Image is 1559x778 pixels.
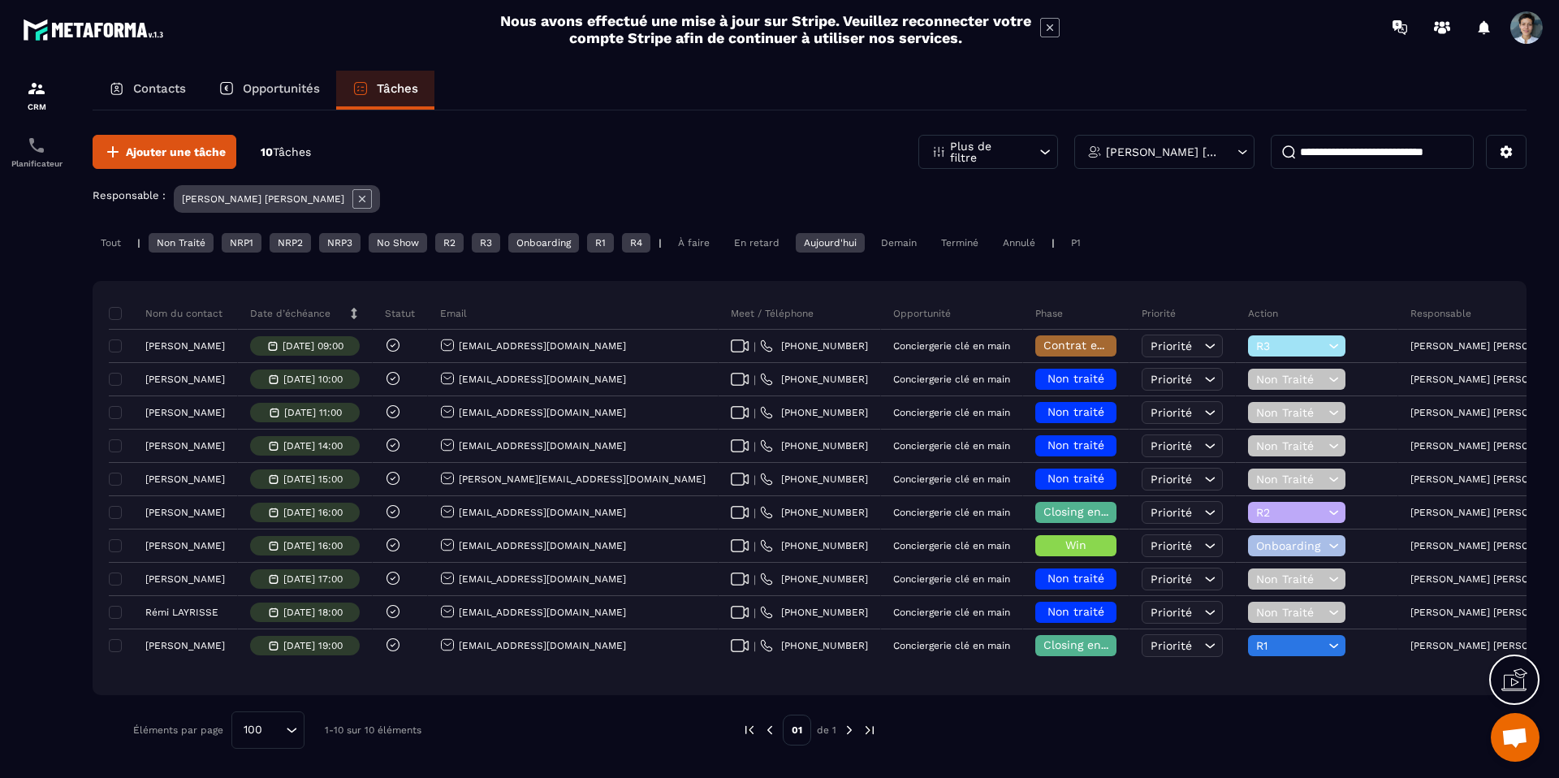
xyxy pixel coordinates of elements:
[893,507,1010,518] p: Conciergerie clé en main
[659,237,662,249] p: |
[893,407,1010,418] p: Conciergerie clé en main
[754,507,756,519] span: |
[742,723,757,737] img: prev
[754,607,756,619] span: |
[1151,439,1192,452] span: Priorité
[4,159,69,168] p: Planificateur
[133,81,186,96] p: Contacts
[222,233,261,253] div: NRP1
[796,233,865,253] div: Aujourd'hui
[145,374,225,385] p: [PERSON_NAME]
[149,233,214,253] div: Non Traité
[760,606,868,619] a: [PHONE_NUMBER]
[893,573,1010,585] p: Conciergerie clé en main
[1151,606,1192,619] span: Priorité
[126,144,226,160] span: Ajouter une tâche
[1043,638,1136,651] span: Closing en cours
[1047,472,1104,485] span: Non traité
[1151,373,1192,386] span: Priorité
[1256,406,1324,419] span: Non Traité
[113,307,222,320] p: Nom du contact
[1063,233,1089,253] div: P1
[817,724,836,737] p: de 1
[1256,506,1324,519] span: R2
[754,573,756,586] span: |
[1035,307,1063,320] p: Phase
[283,607,343,618] p: [DATE] 18:00
[1043,339,1129,352] span: Contrat envoyé
[145,407,225,418] p: [PERSON_NAME]
[1256,573,1324,586] span: Non Traité
[93,135,236,169] button: Ajouter une tâche
[754,340,756,352] span: |
[283,440,343,452] p: [DATE] 14:00
[283,340,343,352] p: [DATE] 09:00
[1047,572,1104,585] span: Non traité
[1256,473,1324,486] span: Non Traité
[508,233,579,253] div: Onboarding
[1106,146,1219,158] p: [PERSON_NAME] [PERSON_NAME]
[369,233,427,253] div: No Show
[1047,439,1104,452] span: Non traité
[1410,307,1471,320] p: Responsable
[754,473,756,486] span: |
[1151,473,1192,486] span: Priorité
[4,67,69,123] a: formationformationCRM
[670,233,718,253] div: À faire
[1256,373,1324,386] span: Non Traité
[283,507,343,518] p: [DATE] 16:00
[385,307,415,320] p: Statut
[842,723,857,737] img: next
[319,233,361,253] div: NRP3
[231,711,304,749] div: Search for option
[933,233,987,253] div: Terminé
[893,540,1010,551] p: Conciergerie clé en main
[950,140,1021,163] p: Plus de filtre
[268,721,282,739] input: Search for option
[1047,372,1104,385] span: Non traité
[783,715,811,746] p: 01
[622,233,650,253] div: R4
[893,607,1010,618] p: Conciergerie clé en main
[862,723,877,737] img: next
[893,473,1010,485] p: Conciergerie clé en main
[760,539,868,552] a: [PHONE_NUMBER]
[27,136,46,155] img: scheduler
[270,233,311,253] div: NRP2
[93,71,202,110] a: Contacts
[377,81,418,96] p: Tâches
[325,724,421,736] p: 1-10 sur 10 éléments
[754,540,756,552] span: |
[760,439,868,452] a: [PHONE_NUMBER]
[893,374,1010,385] p: Conciergerie clé en main
[23,15,169,45] img: logo
[760,573,868,586] a: [PHONE_NUMBER]
[1151,539,1192,552] span: Priorité
[760,406,868,419] a: [PHONE_NUMBER]
[754,374,756,386] span: |
[754,440,756,452] span: |
[1151,639,1192,652] span: Priorité
[4,102,69,111] p: CRM
[1491,713,1540,762] div: Ouvrir le chat
[1151,406,1192,419] span: Priorité
[145,440,225,452] p: [PERSON_NAME]
[284,407,342,418] p: [DATE] 11:00
[283,573,343,585] p: [DATE] 17:00
[1052,237,1055,249] p: |
[145,640,225,651] p: [PERSON_NAME]
[754,640,756,652] span: |
[283,473,343,485] p: [DATE] 15:00
[283,640,343,651] p: [DATE] 19:00
[760,473,868,486] a: [PHONE_NUMBER]
[1256,539,1324,552] span: Onboarding
[27,79,46,98] img: formation
[145,573,225,585] p: [PERSON_NAME]
[273,145,311,158] span: Tâches
[93,233,129,253] div: Tout
[1047,405,1104,418] span: Non traité
[182,193,344,205] p: [PERSON_NAME] [PERSON_NAME]
[137,237,140,249] p: |
[726,233,788,253] div: En retard
[760,339,868,352] a: [PHONE_NUMBER]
